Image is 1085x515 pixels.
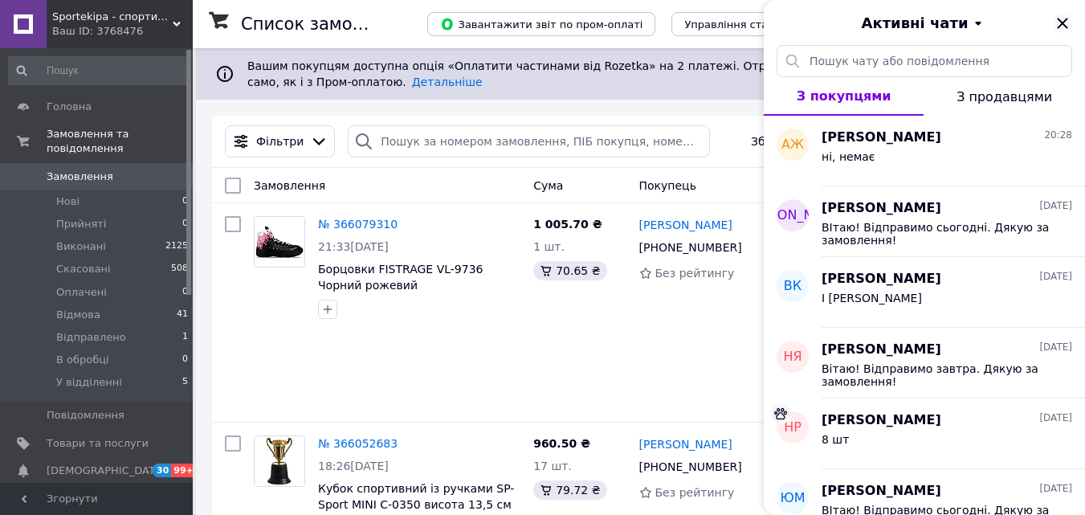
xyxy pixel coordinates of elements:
[255,436,304,486] img: Фото товару
[809,13,1040,34] button: Активні чати
[822,362,1050,388] span: Вітаю! Відправимо завтра. Дякую за замовлення!
[440,17,642,31] span: Завантажити звіт по пром-оплаті
[56,308,100,322] span: Відмова
[318,263,483,292] a: Борцовки FISTRAGE VL-9736 Чорний рожевий
[822,411,941,430] span: [PERSON_NAME]
[182,330,188,345] span: 1
[47,170,113,184] span: Замовлення
[861,13,968,34] span: Активні чати
[165,239,188,254] span: 2125
[1044,129,1072,142] span: 20:28
[822,199,941,218] span: [PERSON_NAME]
[427,12,655,36] button: Завантажити звіт по пром-оплаті
[8,56,190,85] input: Пошук
[247,59,1027,88] span: Вашим покупцям доступна опція «Оплатити частинами від Rozetka» на 2 платежі. Отримуйте нові замов...
[751,133,868,149] span: Збережені фільтри:
[533,261,606,280] div: 70.65 ₴
[182,353,188,367] span: 0
[822,433,849,446] span: 8 шт
[639,179,696,192] span: Покупець
[533,240,565,253] span: 1 шт.
[171,262,188,276] span: 508
[684,18,807,31] span: Управління статусами
[533,437,590,450] span: 960.50 ₴
[764,399,1085,469] button: НР[PERSON_NAME][DATE]8 шт
[1039,199,1072,213] span: [DATE]
[56,217,106,231] span: Прийняті
[533,179,563,192] span: Cума
[1053,14,1072,33] button: Закрити
[254,216,305,268] a: Фото товару
[318,240,389,253] span: 21:33[DATE]
[153,464,171,477] span: 30
[764,257,1085,328] button: ВК[PERSON_NAME][DATE]І [PERSON_NAME]
[56,353,109,367] span: В обробці
[254,179,325,192] span: Замовлення
[56,330,126,345] span: Відправлено
[671,12,820,36] button: Управління статусами
[318,218,398,231] a: № 366079310
[764,116,1085,186] button: АЖ[PERSON_NAME]20:28ні, немає
[1039,482,1072,496] span: [DATE]
[318,437,398,450] a: № 366052683
[822,129,941,147] span: [PERSON_NAME]
[822,482,941,501] span: [PERSON_NAME]
[56,262,111,276] span: Скасовані
[764,186,1085,257] button: [PERSON_NAME][PERSON_NAME][DATE]ВІтаю! Відправимо сьогодні. Дякую за замовлення!
[1039,341,1072,354] span: [DATE]
[822,150,875,163] span: ні, немає
[255,217,304,267] img: Фото товару
[171,464,198,477] span: 99+
[56,239,106,254] span: Виконані
[784,419,802,437] span: НР
[182,217,188,231] span: 0
[764,77,924,116] button: З покупцями
[822,270,941,288] span: [PERSON_NAME]
[822,341,941,359] span: [PERSON_NAME]
[47,127,193,156] span: Замовлення та повідомлення
[636,236,745,259] div: [PHONE_NUMBER]
[1039,411,1072,425] span: [DATE]
[957,89,1052,104] span: З продавцями
[182,194,188,209] span: 0
[639,217,732,233] a: [PERSON_NAME]
[1039,270,1072,284] span: [DATE]
[764,328,1085,399] button: НЯ[PERSON_NAME][DATE]Вітаю! Відправимо завтра. Дякую за замовлення!
[254,435,305,487] a: Фото товару
[924,77,1085,116] button: З продавцями
[533,480,606,500] div: 79.72 ₴
[797,88,891,104] span: З покупцями
[412,76,483,88] a: Детальніше
[533,218,602,231] span: 1 005.70 ₴
[52,10,173,24] span: Sportekipa - спортивні товари
[56,375,122,390] span: У відділенні
[47,464,165,478] span: [DEMOGRAPHIC_DATA]
[56,285,107,300] span: Оплачені
[740,206,846,225] span: [PERSON_NAME]
[182,375,188,390] span: 5
[777,45,1072,77] input: Пошук чату або повідомлення
[822,221,1050,247] span: ВІтаю! Відправимо сьогодні. Дякую за замовлення!
[533,460,572,472] span: 17 шт.
[636,456,745,478] div: [PHONE_NUMBER]
[47,100,92,114] span: Головна
[780,489,805,508] span: ЮМ
[182,285,188,300] span: 0
[56,194,80,209] span: Нові
[177,308,188,322] span: 41
[348,125,710,157] input: Пошук за номером замовлення, ПІБ покупця, номером телефону, Email, номером накладної
[318,460,389,472] span: 18:26[DATE]
[47,408,124,423] span: Повідомлення
[655,267,735,280] span: Без рейтингу
[783,348,802,366] span: НЯ
[784,277,802,296] span: ВК
[781,136,804,154] span: АЖ
[256,133,304,149] span: Фільтри
[822,292,922,305] span: І [PERSON_NAME]
[47,436,149,451] span: Товари та послуги
[52,24,193,39] div: Ваш ID: 3768476
[241,14,404,34] h1: Список замовлень
[655,486,735,499] span: Без рейтингу
[639,436,732,452] a: [PERSON_NAME]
